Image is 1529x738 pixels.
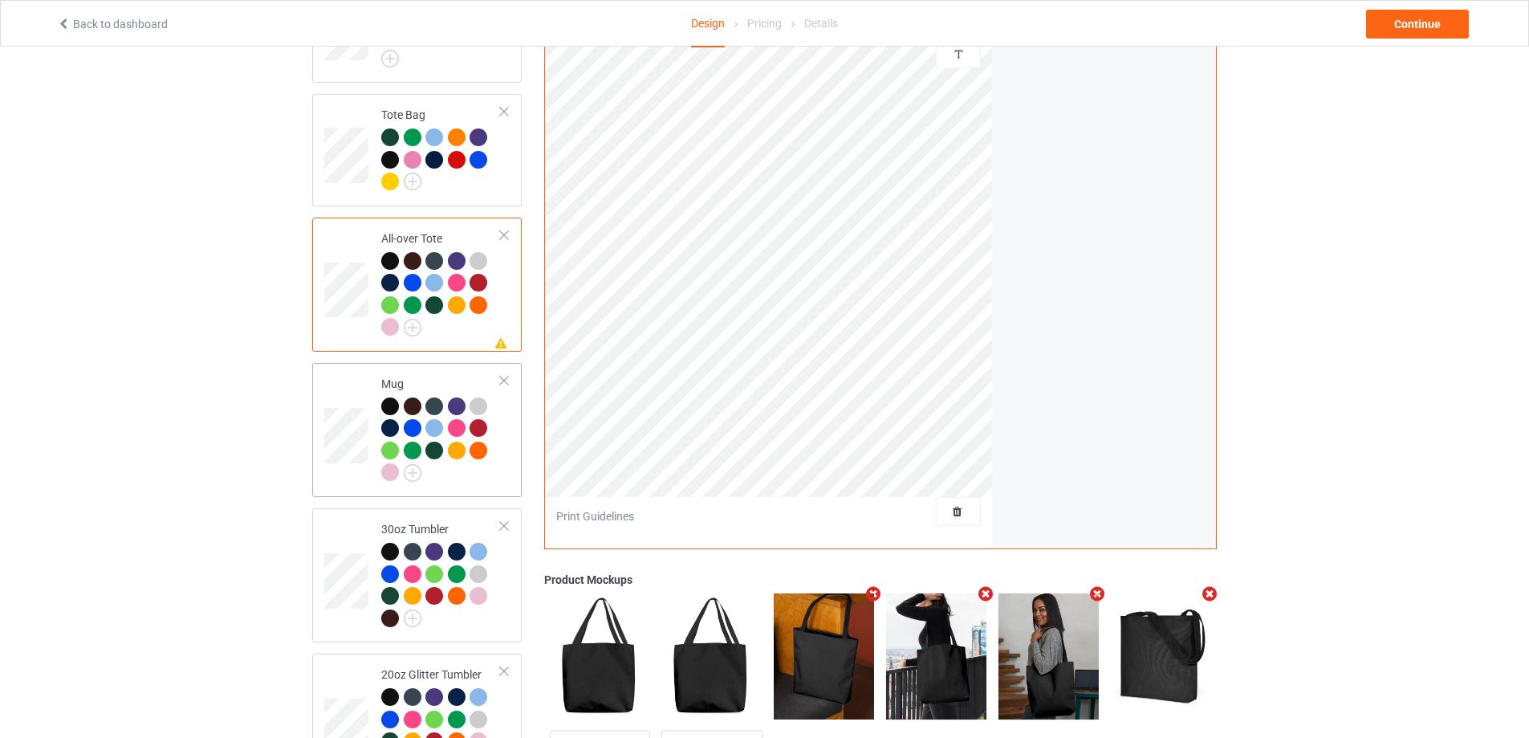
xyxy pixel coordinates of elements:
div: All-over Tote [312,218,522,352]
img: svg+xml;base64,PD94bWwgdmVyc2lvbj0iMS4wIiBlbmNvZGluZz0iVVRGLTgiPz4KPHN2ZyB3aWR0aD0iMjJweCIgaGVpZ2... [404,464,421,482]
i: Remove mockup [1088,586,1108,603]
div: Tote Bag [381,107,501,190]
img: svg+xml;base64,PD94bWwgdmVyc2lvbj0iMS4wIiBlbmNvZGluZz0iVVRGLTgiPz4KPHN2ZyB3aWR0aD0iMjJweCIgaGVpZ2... [404,610,421,627]
div: Product Mockups [544,573,1217,589]
img: svg+xml;base64,PD94bWwgdmVyc2lvbj0iMS4wIiBlbmNvZGluZz0iVVRGLTgiPz4KPHN2ZyB3aWR0aD0iMjJweCIgaGVpZ2... [404,173,421,190]
img: svg+xml;base64,PD94bWwgdmVyc2lvbj0iMS4wIiBlbmNvZGluZz0iVVRGLTgiPz4KPHN2ZyB3aWR0aD0iMjJweCIgaGVpZ2... [404,319,421,336]
div: Print Guidelines [556,509,634,525]
div: Tote Bag [312,94,522,206]
a: Back to dashboard [57,18,168,31]
div: All-over Tote [381,230,501,335]
img: regular.jpg [550,594,650,720]
div: 30oz Tumbler [312,508,522,642]
div: Pricing [747,1,782,46]
img: svg+xml;base64,PD94bWwgdmVyc2lvbj0iMS4wIiBlbmNvZGluZz0iVVRGLTgiPz4KPHN2ZyB3aWR0aD0iMjJweCIgaGVpZ2... [381,50,399,67]
div: Mug [381,376,501,480]
div: Design [691,1,725,47]
div: 30oz Tumbler [381,521,501,626]
img: regular.jpg [661,594,762,720]
img: regular.jpg [1110,594,1210,720]
div: Details [804,1,838,46]
img: svg%3E%0A [951,47,966,62]
i: Remove mockup [975,586,995,603]
i: Remove mockup [864,586,884,603]
i: Remove mockup [1200,586,1220,603]
div: Mug [312,363,522,497]
img: regular.jpg [774,594,874,720]
img: regular.jpg [998,594,1099,720]
img: regular.jpg [886,594,986,720]
div: Continue [1366,10,1469,39]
